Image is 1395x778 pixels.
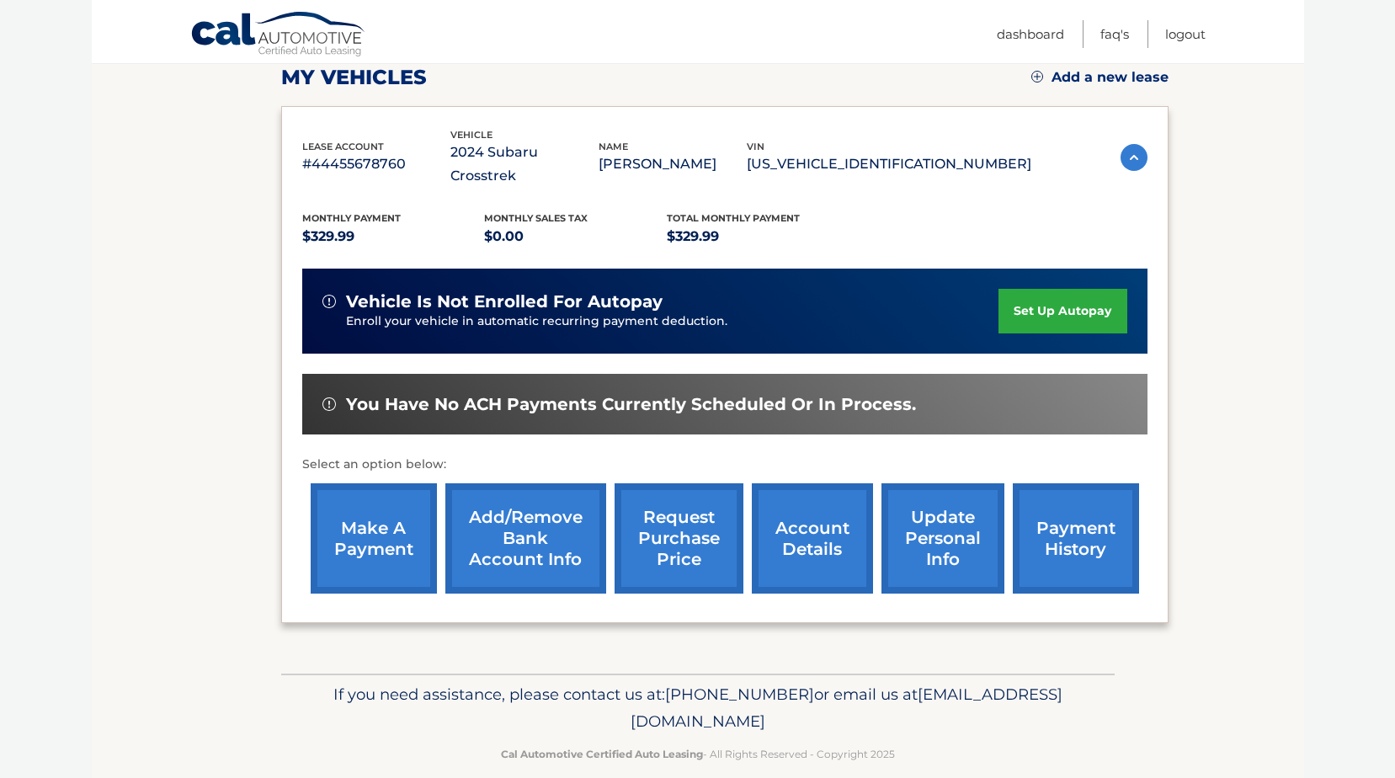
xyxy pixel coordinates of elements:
[346,394,916,415] span: You have no ACH payments currently scheduled or in process.
[747,141,764,152] span: vin
[322,397,336,411] img: alert-white.svg
[1100,20,1129,48] a: FAQ's
[311,483,437,594] a: make a payment
[322,295,336,308] img: alert-white.svg
[667,225,849,248] p: $329.99
[484,225,667,248] p: $0.00
[292,681,1104,735] p: If you need assistance, please contact us at: or email us at
[1165,20,1206,48] a: Logout
[450,129,493,141] span: vehicle
[346,312,999,331] p: Enroll your vehicle in automatic recurring payment deduction.
[302,141,384,152] span: lease account
[631,685,1062,731] span: [EMAIL_ADDRESS][DOMAIN_NAME]
[346,291,663,312] span: vehicle is not enrolled for autopay
[484,212,588,224] span: Monthly sales Tax
[599,152,747,176] p: [PERSON_NAME]
[1031,71,1043,83] img: add.svg
[302,212,401,224] span: Monthly Payment
[747,152,1031,176] p: [US_VEHICLE_IDENTIFICATION_NUMBER]
[667,212,800,224] span: Total Monthly Payment
[302,225,485,248] p: $329.99
[752,483,873,594] a: account details
[302,152,450,176] p: #44455678760
[292,745,1104,763] p: - All Rights Reserved - Copyright 2025
[998,289,1126,333] a: set up autopay
[881,483,1004,594] a: update personal info
[1013,483,1139,594] a: payment history
[450,141,599,188] p: 2024 Subaru Crosstrek
[281,65,427,90] h2: my vehicles
[615,483,743,594] a: request purchase price
[1031,69,1169,86] a: Add a new lease
[997,20,1064,48] a: Dashboard
[501,748,703,760] strong: Cal Automotive Certified Auto Leasing
[302,455,1147,475] p: Select an option below:
[1121,144,1147,171] img: accordion-active.svg
[190,11,367,60] a: Cal Automotive
[599,141,628,152] span: name
[445,483,606,594] a: Add/Remove bank account info
[665,685,814,704] span: [PHONE_NUMBER]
